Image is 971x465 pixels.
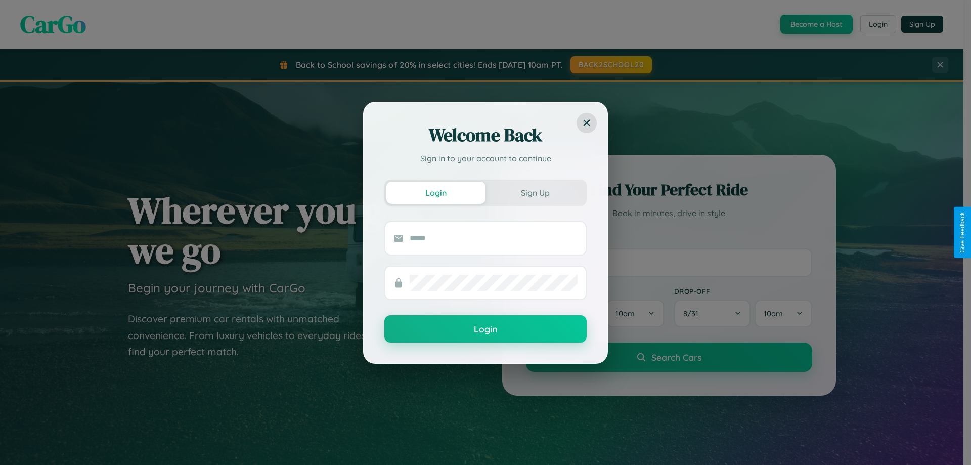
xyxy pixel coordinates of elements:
[384,123,587,147] h2: Welcome Back
[959,212,966,253] div: Give Feedback
[384,152,587,164] p: Sign in to your account to continue
[386,182,485,204] button: Login
[485,182,585,204] button: Sign Up
[384,315,587,343] button: Login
